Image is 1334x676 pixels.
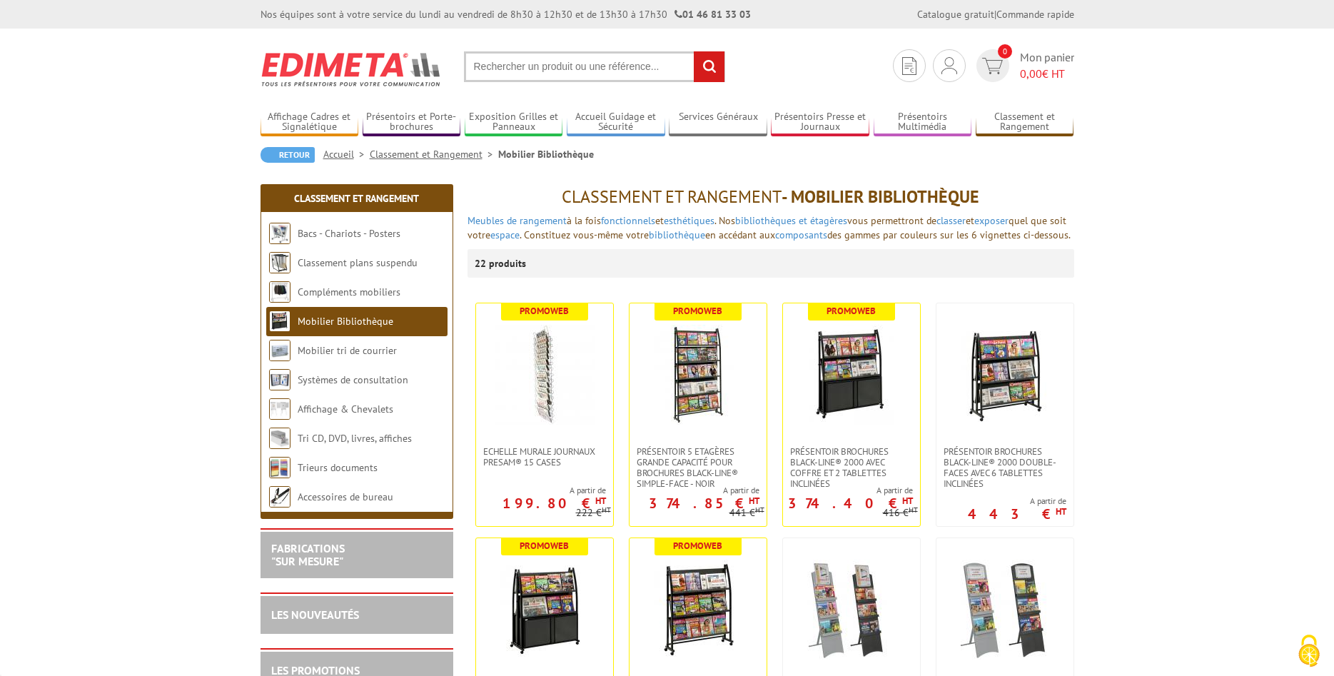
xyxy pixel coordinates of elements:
[468,214,567,227] a: Meubles de rangement
[771,111,869,134] a: Présentoirs Presse et Journaux
[996,8,1074,21] a: Commande rapide
[917,8,994,21] a: Catalogue gratuit
[269,340,290,361] img: Mobilier tri de courrier
[1056,505,1066,518] sup: HT
[298,227,400,240] a: Bacs - Chariots - Posters
[271,541,345,568] a: FABRICATIONS"Sur Mesure"
[370,148,498,161] a: Classement et Rangement
[936,446,1073,489] a: Présentoir brochures Black-Line® 2000 double-faces avec 6 tablettes inclinées
[783,485,913,496] span: A partir de
[1020,66,1074,82] span: € HT
[498,147,594,161] li: Mobilier Bibliothèque
[1291,633,1327,669] img: Cookies (fenêtre modale)
[602,505,611,515] sup: HT
[998,44,1012,59] span: 0
[941,57,957,74] img: devis rapide
[323,148,370,161] a: Accueil
[298,373,408,386] a: Systèmes de consultation
[476,446,613,468] a: Echelle murale journaux Presam® 15 cases
[775,228,827,241] a: composants
[874,111,972,134] a: Présentoirs Multimédia
[363,111,461,134] a: Présentoirs et Porte-brochures
[674,8,751,21] strong: 01 46 81 33 03
[673,305,722,317] b: Promoweb
[269,398,290,420] img: Affichage & Chevalets
[802,560,901,660] img: Présentoir brochures Black-Line® 3700 avec cadre A3
[298,403,393,415] a: Affichage & Chevalets
[567,111,665,134] a: Accueil Guidage et Sécurité
[294,192,419,205] a: Classement et Rangement
[883,508,918,518] p: 416 €
[809,325,894,425] img: Présentoir brochures Black-Line® 2000 avec coffre et 2 tablettes inclinées
[269,281,290,303] img: Compléments mobiliers
[502,499,606,508] p: 199.80 €
[968,510,1066,518] p: 443 €
[269,428,290,449] img: Tri CD, DVD, livres, affiches
[468,214,1066,241] span: vous permettront de et quel que soit votre . Constituez vous-même votre
[261,43,443,96] img: Edimeta
[827,305,876,317] b: Promoweb
[976,111,1074,134] a: Classement et Rangement
[936,214,966,227] a: classer
[729,508,764,518] p: 441 €
[648,560,748,660] img: Présentoir brochures Black-Line® 2000 simple-face
[298,432,412,445] a: Tri CD, DVD, livres, affiches
[1020,49,1074,82] span: Mon panier
[562,186,782,208] span: Classement et Rangement
[648,325,748,425] img: Présentoir 5 Etagères grande capacité pour brochures Black-Line® simple-face - Noir
[476,485,606,496] span: A partir de
[673,540,722,552] b: Promoweb
[595,495,606,507] sup: HT
[298,315,393,328] a: Mobilier Bibliothèque
[955,325,1055,425] img: Présentoir brochures Black-Line® 2000 double-faces avec 6 tablettes inclinées
[630,446,767,489] a: Présentoir 5 Etagères grande capacité pour brochures Black-Line® simple-face - Noir
[637,446,759,489] span: Présentoir 5 Etagères grande capacité pour brochures Black-Line® simple-face - Noir
[269,311,290,332] img: Mobilier Bibliothèque
[269,252,290,273] img: Classement plans suspendu
[298,286,400,298] a: Compléments mobiliers
[465,111,563,134] a: Exposition Grilles et Panneaux
[955,560,1055,660] img: Présentoir brochures Black-Line® 3700 avec cadre A4
[490,228,520,241] a: espace
[261,147,315,163] a: Retour
[483,446,606,468] span: Echelle murale journaux Presam® 15 cases
[269,223,290,244] img: Bacs - Chariots - Posters
[464,51,725,82] input: Rechercher un produit ou une référence...
[917,7,1074,21] div: |
[468,188,1074,206] h1: - Mobilier Bibliothèque
[705,228,1071,241] span: en accédant aux des gammes par couleurs sur les 6 vignettes ci-dessous.
[261,111,359,134] a: Affichage Cadres et Signalétique
[968,495,1066,507] span: A partir de
[269,457,290,478] img: Trieurs documents
[973,49,1074,82] a: devis rapide 0 Mon panier 0,00€ HT
[576,508,611,518] p: 222 €
[1284,627,1334,676] button: Cookies (fenêtre modale)
[669,111,767,134] a: Services Généraux
[567,214,735,227] span: à la fois et . Nos
[664,214,714,227] a: esthétiques
[783,446,920,489] a: Présentoir brochures Black-Line® 2000 avec coffre et 2 tablettes inclinées
[269,369,290,390] img: Systèmes de consultation
[520,305,569,317] b: Promoweb
[475,249,528,278] p: 22 produits
[601,214,655,227] a: fonctionnels
[298,461,378,474] a: Trieurs documents
[649,228,705,241] a: bibliothèque
[1020,66,1042,81] span: 0,00
[495,325,595,425] img: Echelle murale journaux Presam® 15 cases
[649,499,759,508] p: 374.85 €
[271,607,359,622] a: LES NOUVEAUTÉS
[749,495,759,507] sup: HT
[261,7,751,21] div: Nos équipes sont à votre service du lundi au vendredi de 8h30 à 12h30 et de 13h30 à 17h30
[694,51,724,82] input: rechercher
[269,486,290,508] img: Accessoires de bureau
[788,499,913,508] p: 374.40 €
[974,214,1009,227] a: exposer
[520,540,569,552] b: Promoweb
[735,214,847,227] a: bibliothèques et étagères
[790,446,913,489] span: Présentoir brochures Black-Line® 2000 avec coffre et 2 tablettes inclinées
[298,490,393,503] a: Accessoires de bureau
[298,256,418,269] a: Classement plans suspendu
[902,495,913,507] sup: HT
[755,505,764,515] sup: HT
